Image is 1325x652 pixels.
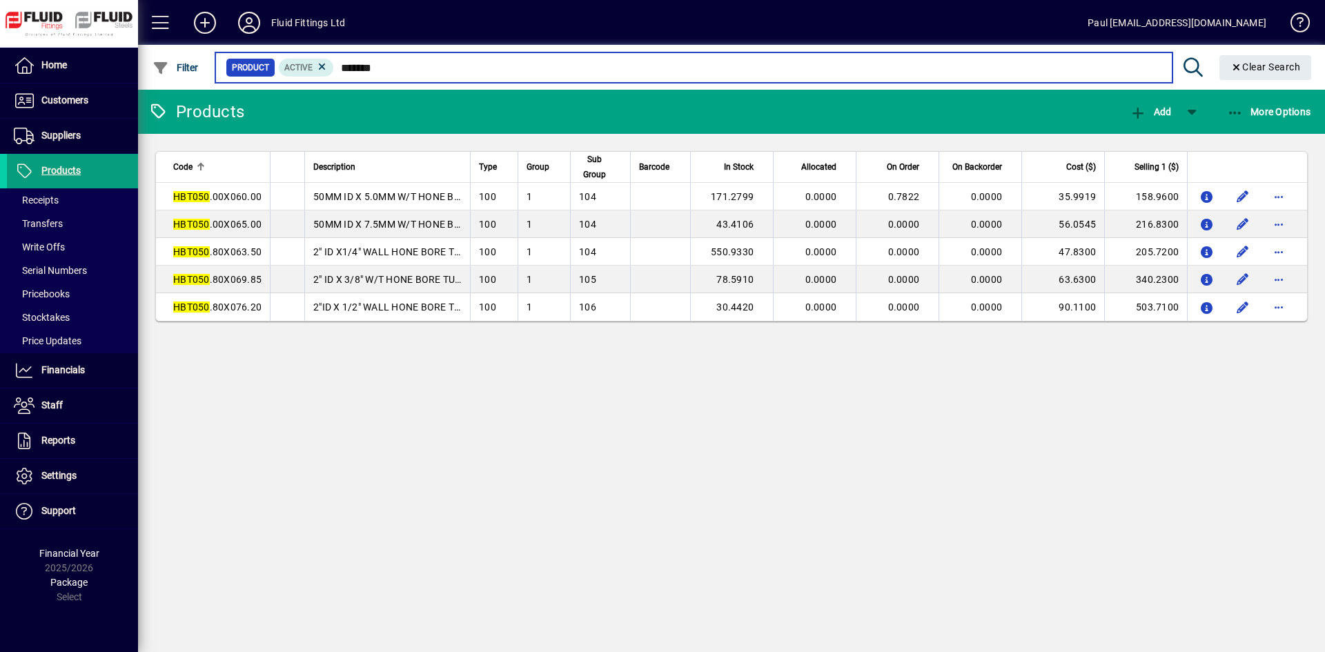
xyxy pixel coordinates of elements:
[173,159,262,175] div: Code
[579,274,596,285] span: 105
[479,159,509,175] div: Type
[479,274,496,285] span: 100
[7,494,138,528] a: Support
[227,10,271,35] button: Profile
[639,159,669,175] span: Barcode
[527,219,532,230] span: 1
[971,191,1003,202] span: 0.0000
[479,302,496,313] span: 100
[1021,210,1104,238] td: 56.0545
[479,159,497,175] span: Type
[173,219,262,230] span: .00X065.00
[579,152,609,182] span: Sub Group
[1268,186,1290,208] button: More options
[7,329,138,353] a: Price Updates
[313,246,473,257] span: 2" ID X1/4" WALL HONE BORE TUBE
[1232,241,1254,263] button: Edit
[579,246,596,257] span: 104
[888,219,920,230] span: 0.0000
[7,48,138,83] a: Home
[14,241,65,253] span: Write Offs
[173,191,210,202] em: HBT050
[805,246,837,257] span: 0.0000
[279,59,334,77] mat-chip: Activation Status: Active
[1232,213,1254,235] button: Edit
[1104,266,1187,293] td: 340.2300
[7,424,138,458] a: Reports
[888,302,920,313] span: 0.0000
[579,302,596,313] span: 106
[41,470,77,481] span: Settings
[805,302,837,313] span: 0.0000
[313,191,500,202] span: 50MM ID X 5.0MM W/T HONE BORE TUBE
[1135,159,1179,175] span: Selling 1 ($)
[7,119,138,153] a: Suppliers
[41,435,75,446] span: Reports
[7,353,138,388] a: Financials
[41,95,88,106] span: Customers
[7,188,138,212] a: Receipts
[782,159,849,175] div: Allocated
[14,195,59,206] span: Receipts
[14,312,70,323] span: Stocktakes
[716,302,754,313] span: 30.4420
[1232,296,1254,318] button: Edit
[527,274,532,285] span: 1
[14,218,63,229] span: Transfers
[1126,99,1175,124] button: Add
[579,219,596,230] span: 104
[527,302,532,313] span: 1
[699,159,766,175] div: In Stock
[1232,186,1254,208] button: Edit
[805,219,837,230] span: 0.0000
[479,246,496,257] span: 100
[1066,159,1096,175] span: Cost ($)
[971,274,1003,285] span: 0.0000
[948,159,1014,175] div: On Backorder
[183,10,227,35] button: Add
[639,159,682,175] div: Barcode
[527,191,532,202] span: 1
[173,219,210,230] em: HBT050
[1104,293,1187,321] td: 503.7100
[41,364,85,375] span: Financials
[7,388,138,423] a: Staff
[716,219,754,230] span: 43.4106
[952,159,1002,175] span: On Backorder
[724,159,754,175] span: In Stock
[173,246,210,257] em: HBT050
[313,302,473,313] span: 2"ID X 1/2" WALL HONE BORE TUBE
[313,274,467,285] span: 2" ID X 3/8" W/T HONE BORE TUBE
[7,459,138,493] a: Settings
[50,577,88,588] span: Package
[284,63,313,72] span: Active
[173,302,210,313] em: HBT050
[7,259,138,282] a: Serial Numbers
[801,159,836,175] span: Allocated
[1130,106,1171,117] span: Add
[173,302,262,313] span: .80X076.20
[148,101,244,123] div: Products
[1021,183,1104,210] td: 35.9919
[39,548,99,559] span: Financial Year
[1104,210,1187,238] td: 216.8300
[971,219,1003,230] span: 0.0000
[1268,213,1290,235] button: More options
[232,61,269,75] span: Product
[805,274,837,285] span: 0.0000
[41,165,81,176] span: Products
[579,152,622,182] div: Sub Group
[527,159,549,175] span: Group
[41,130,81,141] span: Suppliers
[527,246,532,257] span: 1
[173,274,262,285] span: .80X069.85
[716,274,754,285] span: 78.5910
[1104,238,1187,266] td: 205.7200
[7,212,138,235] a: Transfers
[153,62,199,73] span: Filter
[1268,241,1290,263] button: More options
[7,306,138,329] a: Stocktakes
[865,159,932,175] div: On Order
[7,282,138,306] a: Pricebooks
[14,265,87,276] span: Serial Numbers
